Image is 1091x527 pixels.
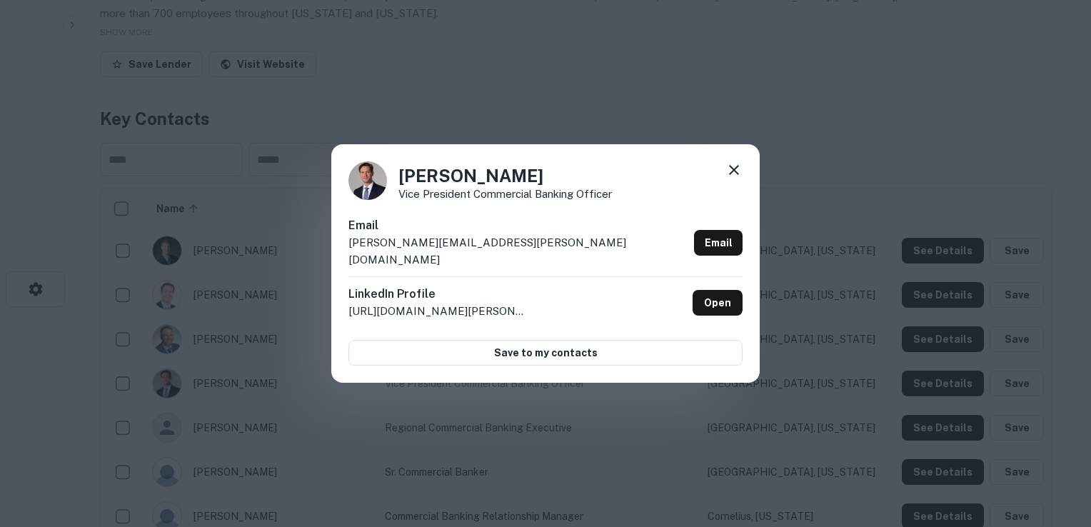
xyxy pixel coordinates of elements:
a: Open [693,290,743,316]
img: 1711823973223 [348,161,387,200]
iframe: Chat Widget [1020,413,1091,481]
h4: [PERSON_NAME] [398,163,612,189]
a: Email [694,230,743,256]
p: Vice President Commercial Banking Officer [398,189,612,199]
p: [URL][DOMAIN_NAME][PERSON_NAME] [348,303,527,320]
h6: Email [348,217,688,234]
button: Save to my contacts [348,340,743,366]
h6: LinkedIn Profile [348,286,527,303]
p: [PERSON_NAME][EMAIL_ADDRESS][PERSON_NAME][DOMAIN_NAME] [348,234,688,268]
